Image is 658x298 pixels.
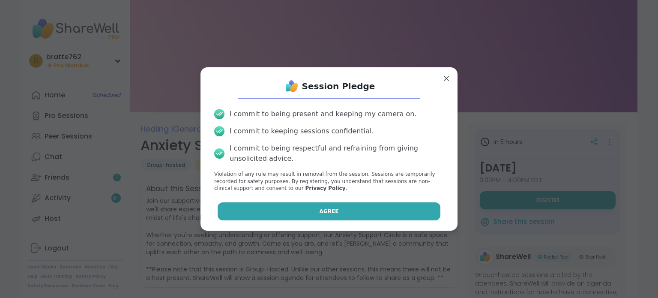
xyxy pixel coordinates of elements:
[230,143,444,164] div: I commit to being respectful and refraining from giving unsolicited advice.
[230,126,374,136] div: I commit to keeping sessions confidential.
[214,171,444,192] p: Violation of any rule may result in removal from the session. Sessions are temporarily recorded f...
[218,202,441,220] button: Agree
[305,185,345,191] a: Privacy Policy
[302,80,375,92] h1: Session Pledge
[283,78,300,95] img: ShareWell Logo
[230,109,416,119] div: I commit to being present and keeping my camera on.
[320,208,339,215] span: Agree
